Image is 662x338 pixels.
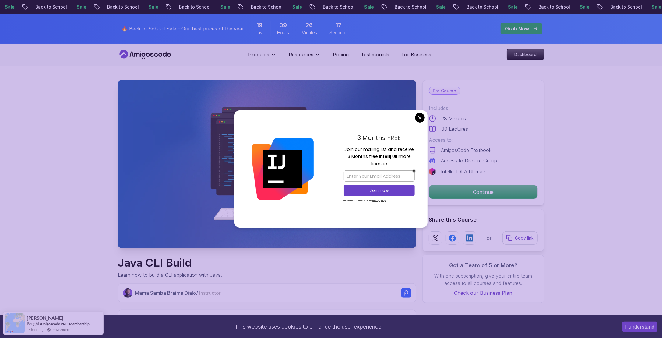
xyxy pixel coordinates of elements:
[505,25,529,32] p: Grab Now
[27,315,63,321] span: [PERSON_NAME]
[441,115,466,122] p: 28 Minutes
[429,289,538,297] a: Check our Business Plan
[199,290,221,296] span: Instructor
[427,4,447,10] p: Sale
[429,261,538,270] h3: Got a Team of 5 or More?
[283,4,303,10] p: Sale
[118,271,222,279] p: Learn how to build a CLI application with Java.
[386,4,427,10] p: Back to School
[355,4,375,10] p: Sale
[135,289,221,297] p: Mama Samba Braima Djalo /
[212,4,231,10] p: Sale
[441,147,491,154] p: AmigosCode Textbook
[289,51,321,63] button: Resources
[429,136,538,144] p: Access to:
[277,30,289,36] span: Hours
[301,30,317,36] span: Minutes
[289,51,313,58] p: Resources
[429,87,460,94] p: Pro Course
[441,168,487,175] p: IntelliJ IDEA Ultimate
[441,157,497,164] p: Access to Discord Group
[499,4,519,10] p: Sale
[401,51,431,58] a: For Business
[98,4,140,10] p: Back to School
[530,4,571,10] p: Back to School
[5,313,25,333] img: provesource social proof notification image
[40,322,90,326] a: Amigoscode PRO Membership
[429,168,436,175] img: jetbrains logo
[27,321,39,326] span: Bought
[68,4,87,10] p: Sale
[314,4,355,10] p: Back to School
[507,49,544,60] a: Dashboard
[429,105,538,112] p: Includes:
[306,21,313,30] span: 26 Minutes
[601,4,643,10] p: Back to School
[123,288,132,298] img: Nelson Djalo
[571,4,590,10] p: Sale
[242,4,283,10] p: Back to School
[248,51,276,63] button: Products
[429,272,538,287] p: With one subscription, give your entire team access to all courses and features.
[255,30,265,36] span: Days
[118,257,222,269] h1: Java CLI Build
[140,4,159,10] p: Sale
[329,30,347,36] span: Seconds
[622,322,657,332] button: Accept cookies
[502,231,538,245] button: Copy link
[170,4,212,10] p: Back to School
[118,80,416,248] img: java-cli-build_thumbnail
[279,21,287,30] span: 9 Hours
[333,51,349,58] a: Pricing
[121,25,245,32] p: 🔥 Back to School Sale - Our best prices of the year!
[257,21,263,30] span: 19 Days
[361,51,389,58] a: Testimonials
[51,327,70,332] a: ProveSource
[27,327,45,332] span: 15 hours ago
[441,125,468,133] p: 30 Lectures
[429,215,538,224] h2: Share this Course
[336,21,341,30] span: 17 Seconds
[5,320,613,333] div: This website uses cookies to enhance the user experience.
[26,4,68,10] p: Back to School
[248,51,269,58] p: Products
[458,4,499,10] p: Back to School
[515,235,534,241] p: Copy link
[487,234,492,242] p: or
[429,185,538,199] button: Continue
